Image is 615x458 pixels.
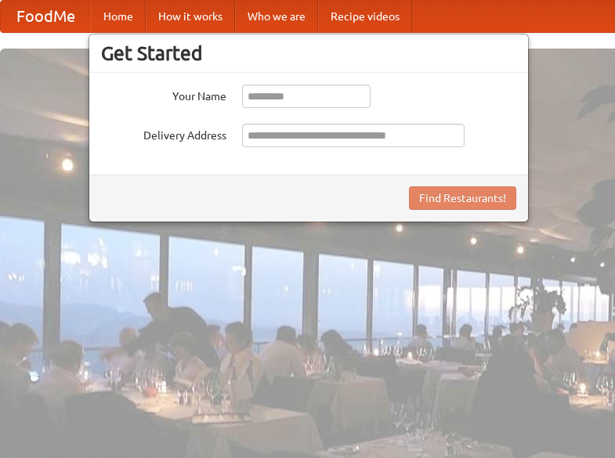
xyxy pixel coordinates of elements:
[235,1,318,32] a: Who we are
[409,186,516,210] button: Find Restaurants!
[91,1,146,32] a: Home
[146,1,235,32] a: How it works
[318,1,412,32] a: Recipe videos
[101,124,226,143] label: Delivery Address
[101,41,516,65] h3: Get Started
[1,1,91,32] a: FoodMe
[101,85,226,104] label: Your Name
